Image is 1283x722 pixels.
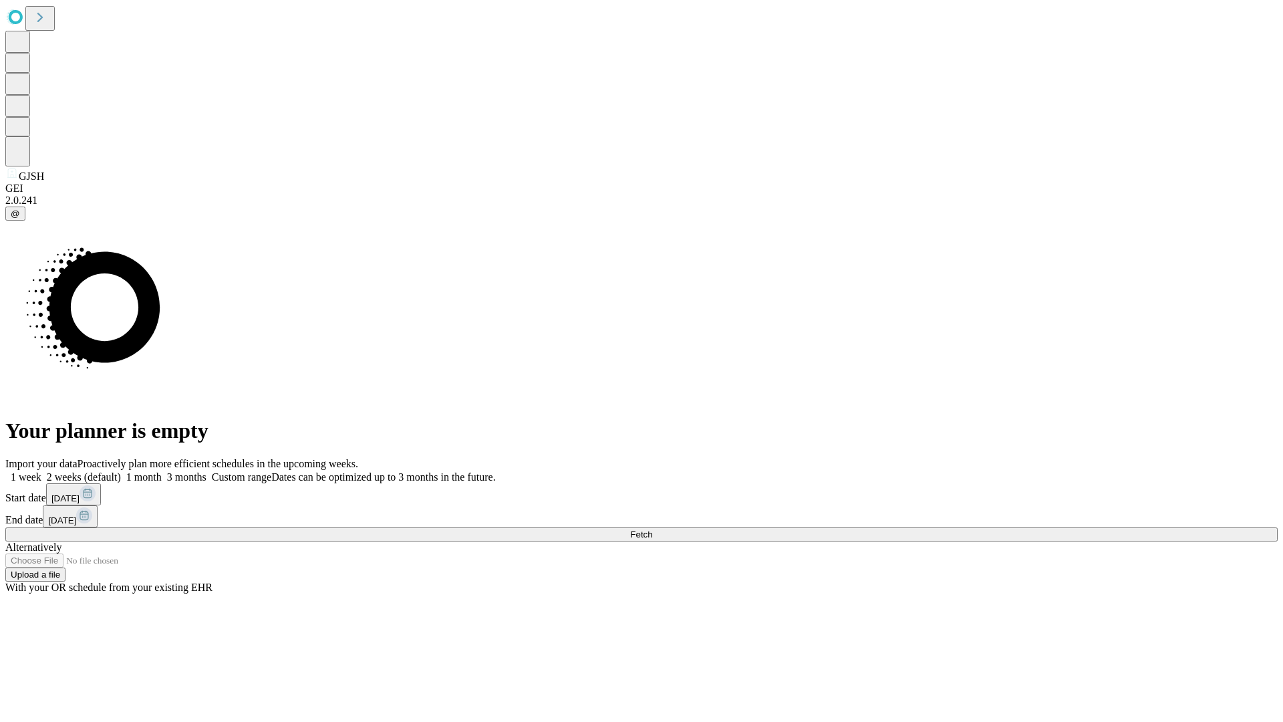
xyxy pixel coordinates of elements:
span: [DATE] [48,515,76,525]
span: @ [11,209,20,219]
span: 1 month [126,471,162,483]
div: Start date [5,483,1278,505]
h1: Your planner is empty [5,418,1278,443]
div: GEI [5,183,1278,195]
span: Custom range [212,471,271,483]
span: Fetch [630,529,652,539]
span: Alternatively [5,541,61,553]
span: With your OR schedule from your existing EHR [5,582,212,593]
span: Import your data [5,458,78,469]
span: 2 weeks (default) [47,471,121,483]
span: Dates can be optimized up to 3 months in the future. [271,471,495,483]
span: 1 week [11,471,41,483]
span: 3 months [167,471,206,483]
button: Fetch [5,527,1278,541]
button: [DATE] [46,483,101,505]
button: Upload a file [5,568,65,582]
div: 2.0.241 [5,195,1278,207]
div: End date [5,505,1278,527]
button: [DATE] [43,505,98,527]
span: GJSH [19,170,44,182]
button: @ [5,207,25,221]
span: [DATE] [51,493,80,503]
span: Proactively plan more efficient schedules in the upcoming weeks. [78,458,358,469]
